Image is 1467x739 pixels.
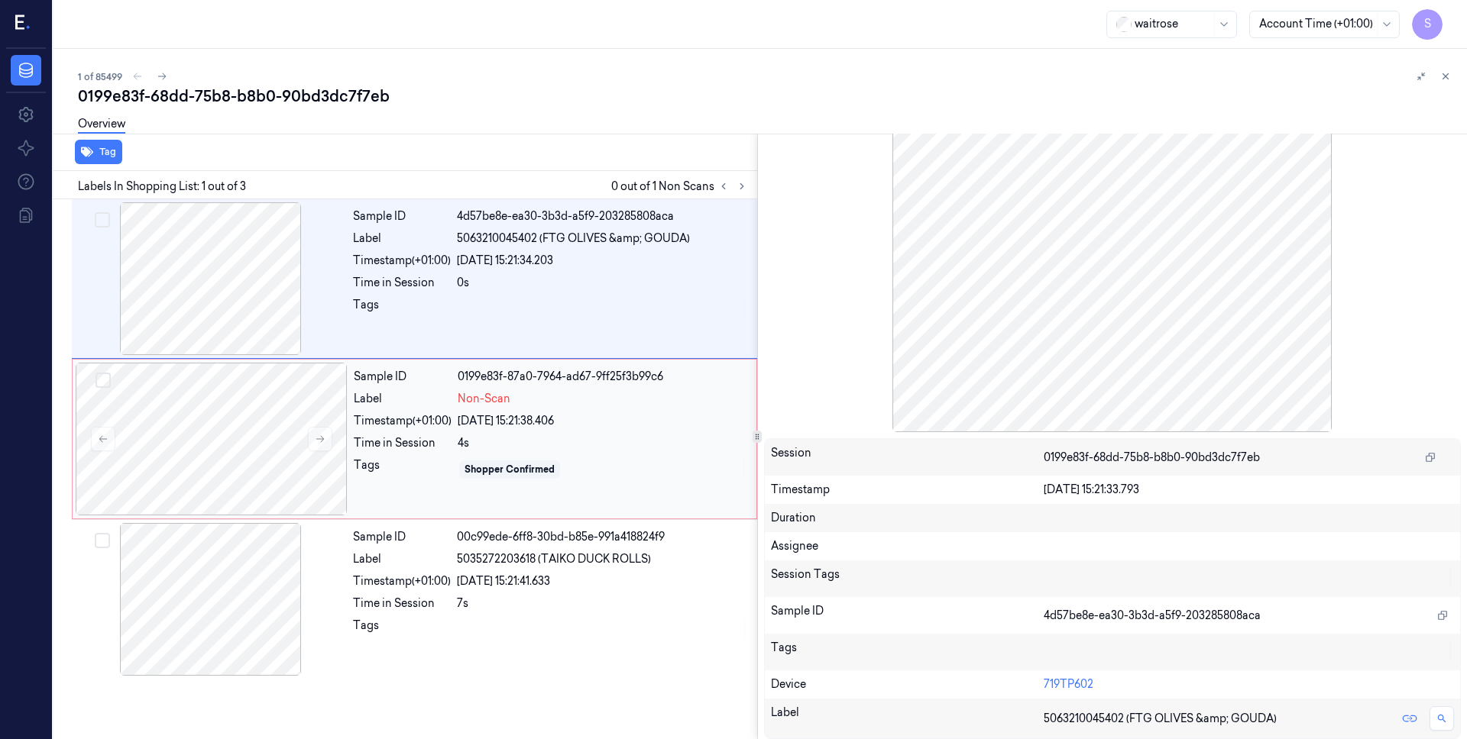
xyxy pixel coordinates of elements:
div: 0199e83f-68dd-75b8-b8b0-90bd3dc7f7eb [78,86,1455,107]
div: 4s [458,435,747,451]
span: Labels In Shopping List: 1 out of 3 [78,179,246,195]
div: Time in Session [354,435,452,451]
div: Sample ID [354,369,452,385]
div: [DATE] 15:21:34.203 [457,253,748,269]
button: S [1412,9,1443,40]
span: 5035272203618 (TAIKO DUCK ROLLS) [457,551,651,567]
div: 00c99ede-6ff8-30bd-b85e-991a418824f9 [457,529,748,545]
div: Label [354,391,452,407]
div: [DATE] 15:21:38.406 [458,413,747,429]
div: Timestamp (+01:00) [353,573,451,589]
div: Tags [353,618,451,642]
span: 5063210045402 (FTG OLIVES &amp; GOUDA) [457,231,690,247]
div: Assignee [771,538,1455,554]
div: Tags [353,297,451,321]
span: 0 out of 1 Non Scans [611,177,751,195]
div: Shopper Confirmed [465,463,555,476]
div: 719TP602 [1044,676,1454,692]
div: Timestamp (+01:00) [354,413,452,429]
div: [DATE] 15:21:33.793 [1044,482,1454,498]
div: [DATE] 15:21:41.633 [457,573,748,589]
div: 0199e83f-87a0-7964-ad67-9ff25f3b99c6 [458,369,747,385]
div: Time in Session [353,595,451,612]
div: 7s [457,595,748,612]
div: Tags [771,640,1044,664]
button: Select row [96,373,111,388]
div: Timestamp (+01:00) [353,253,451,269]
div: Sample ID [353,208,451,224]
div: 4d57be8e-ea30-3b3d-a5f9-203285808aca [457,208,748,224]
div: Device [771,676,1044,692]
button: Select row [95,212,110,228]
span: 5063210045402 (FTG OLIVES &amp; GOUDA) [1044,711,1277,727]
div: Duration [771,510,1455,526]
span: Non-Scan [458,391,510,407]
div: 0s [457,275,748,291]
div: Label [353,551,451,567]
span: 0199e83f-68dd-75b8-b8b0-90bd3dc7f7eb [1044,450,1260,466]
div: Time in Session [353,275,451,291]
div: Label [771,705,1044,732]
div: Sample ID [353,529,451,545]
div: Sample ID [771,603,1044,628]
div: Tags [354,457,452,482]
span: 4d57be8e-ea30-3b3d-a5f9-203285808aca [1044,608,1261,624]
button: Select row [95,533,110,548]
span: 1 of 85499 [78,70,122,83]
div: Session [771,445,1044,470]
div: Session Tags [771,566,1044,591]
a: Overview [78,116,125,134]
div: Timestamp [771,482,1044,498]
div: Label [353,231,451,247]
button: Tag [75,140,122,164]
